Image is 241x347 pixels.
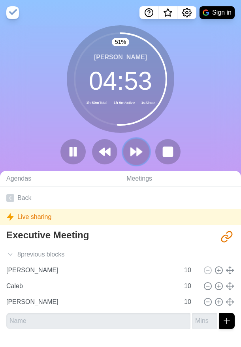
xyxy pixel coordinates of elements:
[3,294,179,310] input: Name
[3,278,179,294] input: Name
[61,250,64,259] span: s
[192,313,217,329] input: Mins
[3,262,179,278] input: Name
[181,278,200,294] input: Mins
[120,171,241,187] a: Meetings
[158,6,177,19] button: What’s new
[139,6,158,19] button: Help
[177,6,196,19] button: Settings
[181,294,200,310] input: Mins
[200,6,235,19] button: Sign in
[181,262,200,278] input: Mins
[219,229,235,245] button: Share link
[6,6,19,19] img: timeblocks logo
[203,9,209,16] img: google logo
[6,313,190,329] input: Name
